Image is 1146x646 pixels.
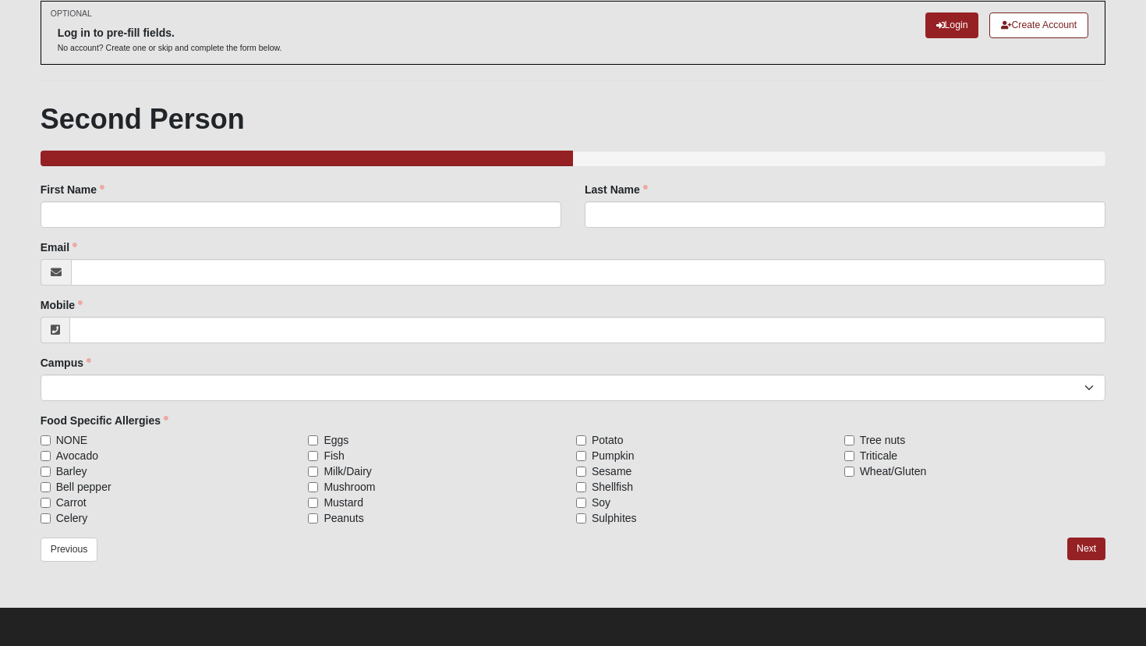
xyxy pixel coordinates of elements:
label: Email [41,240,77,255]
input: Soy [576,498,586,508]
p: No account? Create one or skip and complete the form below. [58,42,282,54]
label: Mobile [41,297,83,313]
span: Avocado [56,448,98,463]
small: OPTIONAL [51,8,92,20]
span: NONE [56,432,87,448]
input: NONE [41,435,51,445]
span: Milk/Dairy [324,463,371,479]
input: Sulphites [576,513,586,524]
input: Eggs [308,435,318,445]
input: Carrot [41,498,51,508]
span: Carrot [56,495,87,510]
input: Avocado [41,451,51,461]
span: Barley [56,463,87,479]
span: Sulphites [592,510,637,526]
span: Bell pepper [56,479,111,495]
label: Campus [41,355,91,371]
input: Pumpkin [576,451,586,461]
label: Last Name [585,182,648,197]
span: Shellfish [592,479,633,495]
span: Potato [592,432,623,448]
input: Mustard [308,498,318,508]
input: Celery [41,513,51,524]
input: Barley [41,467,51,477]
span: Triticale [860,448,898,463]
a: Create Account [989,12,1088,38]
span: Mushroom [324,479,375,495]
span: Fish [324,448,344,463]
span: Mustard [324,495,363,510]
span: Soy [592,495,610,510]
a: Login [925,12,979,38]
input: Sesame [576,467,586,477]
h1: Second Person [41,102,1106,136]
span: Sesame [592,463,631,479]
input: Triticale [844,451,854,461]
label: Food Specific Allergies [41,413,168,428]
span: Tree nuts [860,432,906,448]
input: Fish [308,451,318,461]
input: Milk/Dairy [308,467,318,477]
span: Wheat/Gluten [860,463,927,479]
a: Next [1067,538,1105,560]
span: Celery [56,510,87,526]
span: Peanuts [324,510,363,526]
span: Eggs [324,432,348,448]
input: Shellfish [576,482,586,492]
label: First Name [41,182,104,197]
a: Previous [41,538,98,562]
input: Mushroom [308,482,318,492]
input: Potato [576,435,586,445]
input: Tree nuts [844,435,854,445]
input: Peanuts [308,513,318,524]
h6: Log in to pre-fill fields. [58,27,282,40]
input: Wheat/Gluten [844,467,854,477]
input: Bell pepper [41,482,51,492]
span: Pumpkin [592,448,634,463]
